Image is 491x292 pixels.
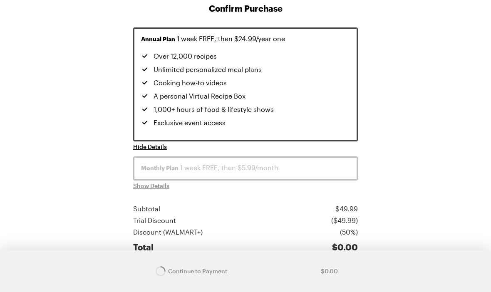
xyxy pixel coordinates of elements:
div: Subtotal [133,204,160,214]
section: Price summary [133,204,358,262]
div: Trial Discount [133,215,176,225]
div: Discount ( WALMART+ ) [133,227,203,237]
span: Monthly Plan [141,164,179,172]
span: A personal Virtual Recipe Box [154,91,245,101]
div: $ 49.99 [335,204,358,214]
div: 1 week FREE, then $5.99/month [141,163,350,173]
div: ( 50% ) [340,227,358,237]
div: Total [133,242,154,262]
span: Exclusive event access [154,118,226,128]
span: Annual Plan [141,35,175,43]
span: Over 12,000 recipes [154,51,217,61]
div: ($ 49.99 ) [331,215,358,225]
div: 1 week FREE, then $24.99/year one [141,34,350,44]
button: Annual Plan 1 week FREE, then $24.99/year oneTastemade+ Annual subscription benefits [133,27,358,141]
span: Show Details [133,182,169,190]
span: Cooking how-to videos [154,78,227,88]
ul: Tastemade+ Annual subscription benefits [141,51,301,128]
button: Hide Details [133,143,167,151]
span: 1,000+ hours of food & lifestyle shows [154,104,274,114]
span: Unlimited personalized meal plans [154,64,262,74]
div: $ 0.00 [327,242,358,252]
button: Monthly Plan 1 week FREE, then $5.99/month [133,156,358,181]
h1: Confirm Purchase [133,2,358,14]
